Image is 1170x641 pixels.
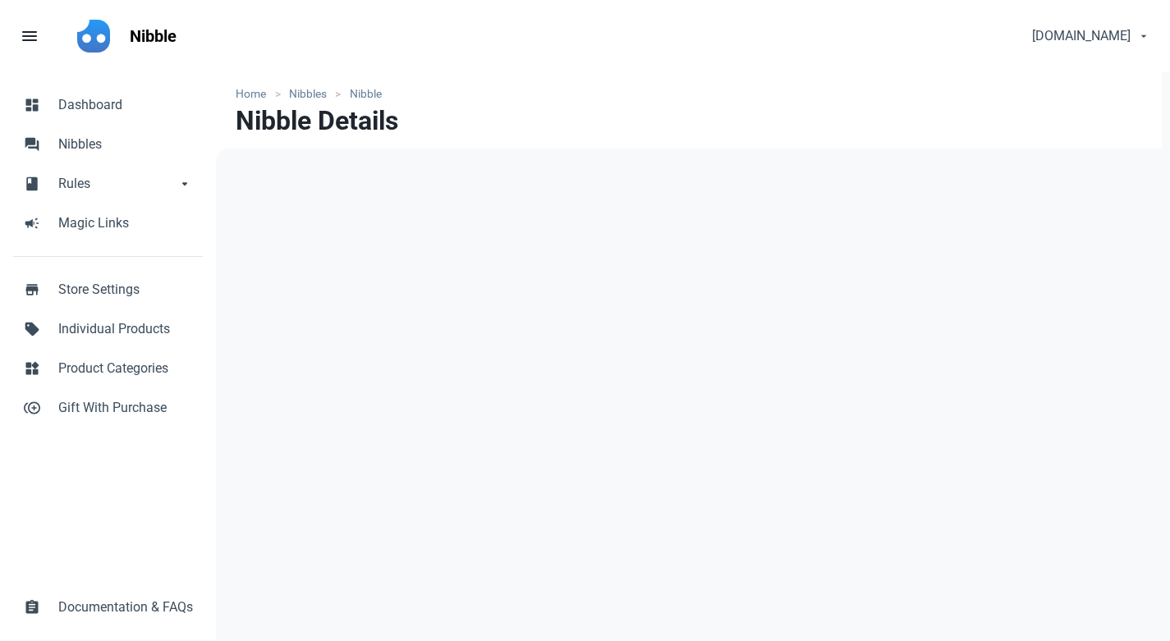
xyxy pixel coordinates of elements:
[13,309,203,349] a: sellIndividual Products
[1032,26,1131,46] span: [DOMAIN_NAME]
[13,588,203,627] a: assignmentDocumentation & FAQs
[13,388,203,428] a: control_point_duplicateGift With Purchase
[13,164,203,204] a: bookRulesarrow_drop_down
[24,174,40,190] span: book
[13,349,203,388] a: widgetsProduct Categories
[58,598,193,617] span: Documentation & FAQs
[58,359,193,378] span: Product Categories
[24,95,40,112] span: dashboard
[13,270,203,309] a: storeStore Settings
[120,13,186,59] a: Nibble
[13,204,203,243] a: campaignMagic Links
[58,174,177,194] span: Rules
[24,319,40,336] span: sell
[58,135,193,154] span: Nibbles
[58,280,193,300] span: Store Settings
[13,85,203,125] a: dashboardDashboard
[58,95,193,115] span: Dashboard
[20,26,39,46] span: menu
[24,398,40,414] span: control_point_duplicate
[177,174,193,190] span: arrow_drop_down
[236,85,274,103] a: Home
[13,125,203,164] a: forumNibbles
[216,72,1162,106] nav: breadcrumbs
[24,280,40,296] span: store
[1018,20,1160,53] button: [DOMAIN_NAME]
[58,398,193,418] span: Gift With Purchase
[24,135,40,151] span: forum
[281,85,336,103] a: Nibbles
[24,598,40,614] span: assignment
[236,106,398,135] h1: Nibble Details
[130,25,177,48] p: Nibble
[58,213,193,233] span: Magic Links
[58,319,193,339] span: Individual Products
[24,213,40,230] span: campaign
[24,359,40,375] span: widgets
